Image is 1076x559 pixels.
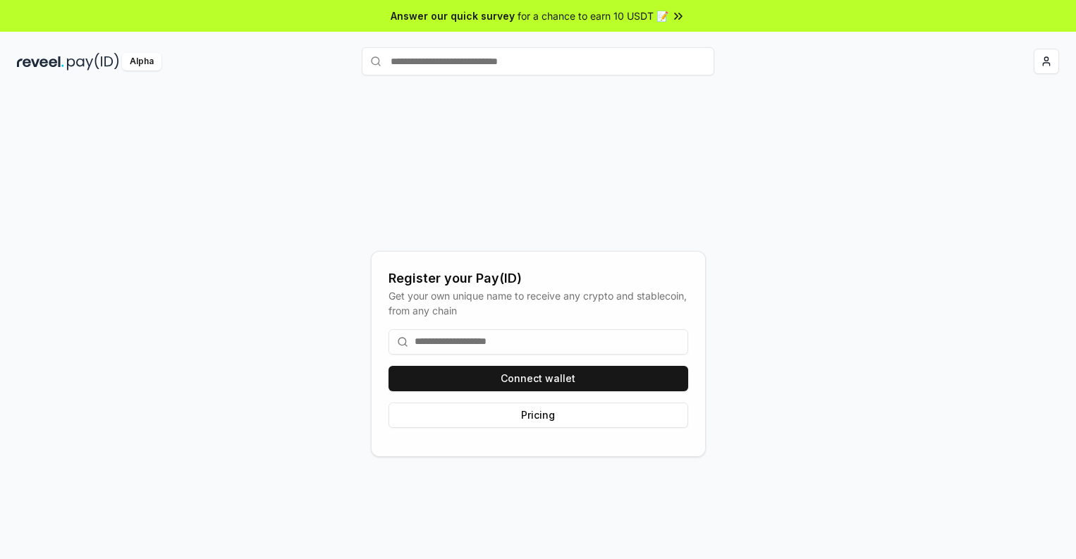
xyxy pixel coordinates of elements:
button: Connect wallet [389,366,688,391]
img: pay_id [67,53,119,70]
div: Get your own unique name to receive any crypto and stablecoin, from any chain [389,288,688,318]
div: Register your Pay(ID) [389,269,688,288]
div: Alpha [122,53,161,70]
span: for a chance to earn 10 USDT 📝 [518,8,668,23]
img: reveel_dark [17,53,64,70]
span: Answer our quick survey [391,8,515,23]
button: Pricing [389,403,688,428]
